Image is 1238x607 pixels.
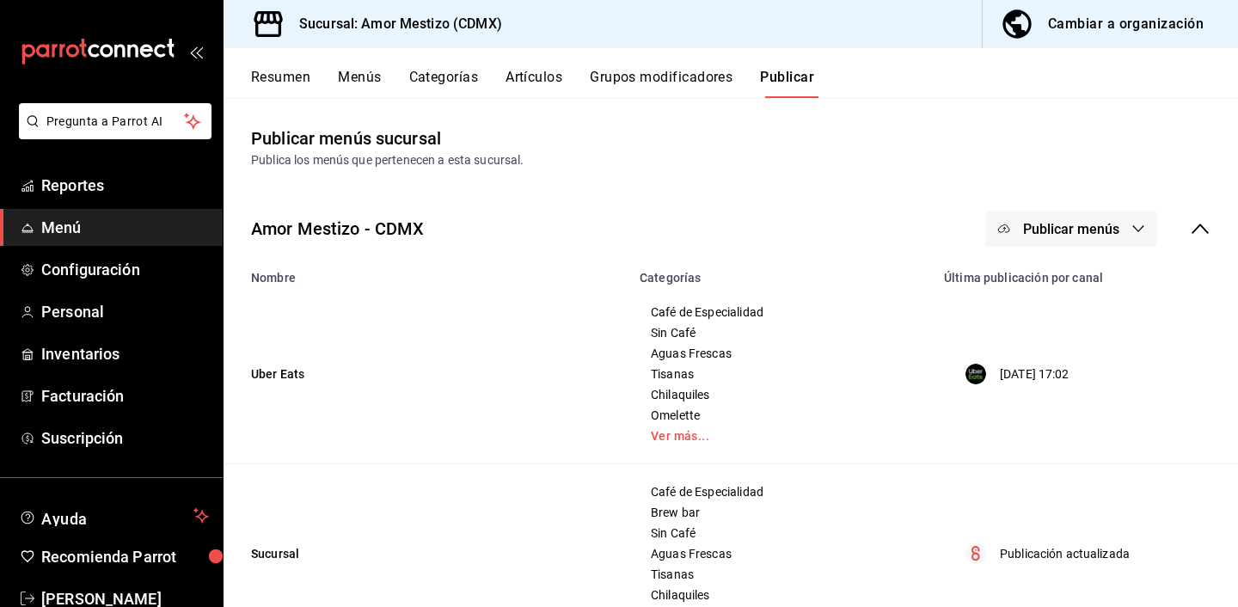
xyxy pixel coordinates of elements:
span: Sin Café [651,527,912,539]
span: Facturación [41,384,209,408]
span: Ayuda [41,506,187,526]
p: [DATE] 17:02 [1000,365,1069,383]
span: Menú [41,216,209,239]
span: Personal [41,300,209,323]
td: Uber Eats [224,285,629,464]
button: Publicar menús [985,211,1157,247]
span: Omelette [651,409,912,421]
span: Tisanas [651,568,912,580]
span: Recomienda Parrot [41,545,209,568]
span: Aguas Frescas [651,347,912,359]
th: Nombre [224,261,629,285]
span: Aguas Frescas [651,548,912,560]
span: Brew bar [651,506,912,518]
span: Reportes [41,174,209,197]
button: Artículos [506,69,562,98]
span: Sin Café [651,327,912,339]
span: Chilaquiles [651,389,912,401]
span: Chilaquiles [651,589,912,601]
button: Publicar [760,69,814,98]
div: Publicar menús sucursal [251,126,441,151]
div: Cambiar a organización [1048,12,1204,36]
span: Publicar menús [1023,221,1119,237]
th: Última publicación por canal [934,261,1238,285]
div: Publica los menús que pertenecen a esta sucursal. [251,151,1210,169]
span: Café de Especialidad [651,306,912,318]
span: Inventarios [41,342,209,365]
button: Menús [338,69,381,98]
div: Amor Mestizo - CDMX [251,216,425,242]
a: Pregunta a Parrot AI [12,125,211,143]
button: Resumen [251,69,310,98]
span: Tisanas [651,368,912,380]
div: navigation tabs [251,69,1238,98]
button: Pregunta a Parrot AI [19,103,211,139]
p: Publicación actualizada [1000,545,1130,563]
span: Suscripción [41,426,209,450]
span: Pregunta a Parrot AI [46,113,185,131]
button: Grupos modificadores [590,69,732,98]
span: Café de Especialidad [651,486,912,498]
th: Categorías [629,261,934,285]
h3: Sucursal: Amor Mestizo (CDMX) [285,14,502,34]
button: Categorías [409,69,479,98]
span: Configuración [41,258,209,281]
button: open_drawer_menu [189,45,203,58]
a: Ver más... [651,430,912,442]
